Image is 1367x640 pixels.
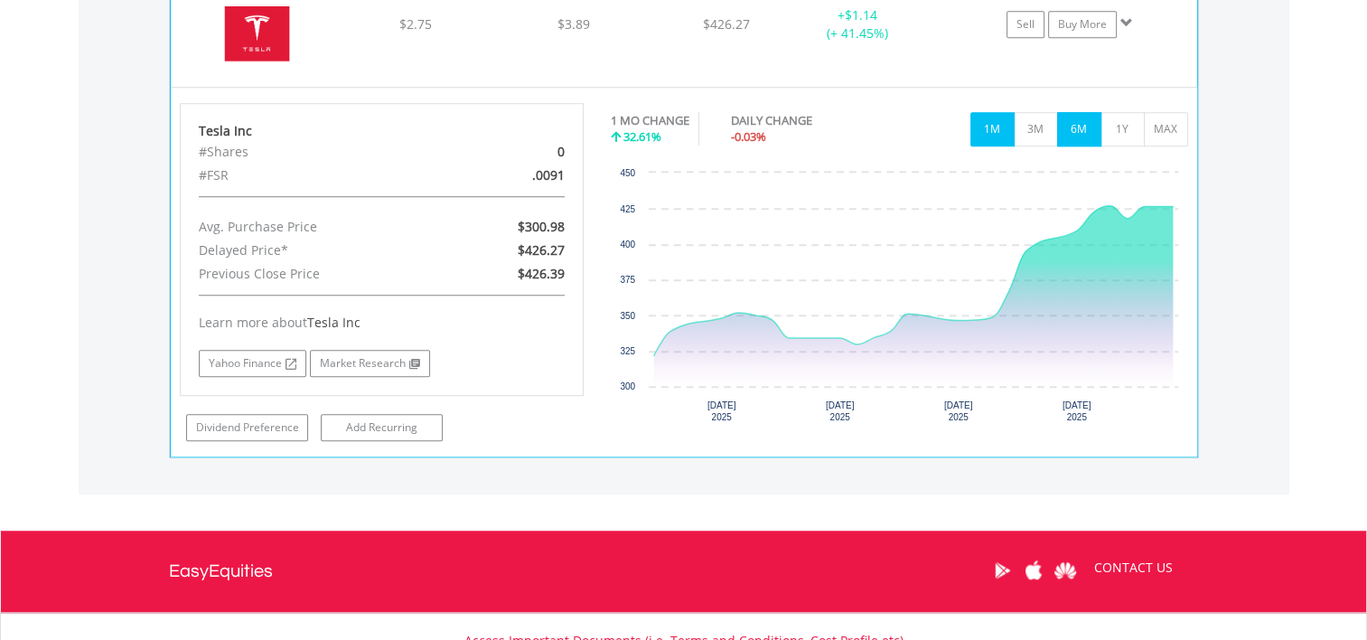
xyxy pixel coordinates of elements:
[611,164,1188,435] div: Chart. Highcharts interactive chart.
[789,6,924,42] div: + (+ 41.45%)
[1048,11,1117,38] a: Buy More
[620,381,635,391] text: 300
[321,414,443,441] a: Add Recurring
[611,112,689,129] div: 1 MO CHANGE
[186,414,308,441] a: Dividend Preference
[623,128,661,145] span: 32.61%
[620,240,635,249] text: 400
[307,314,360,331] span: Tesla Inc
[185,239,447,262] div: Delayed Price*
[518,265,565,282] span: $426.39
[447,164,578,187] div: .0091
[944,400,973,422] text: [DATE] 2025
[1063,400,1091,422] text: [DATE] 2025
[620,204,635,214] text: 425
[826,400,855,422] text: [DATE] 2025
[731,128,766,145] span: -0.03%
[447,140,578,164] div: 0
[1057,112,1101,146] button: 6M
[1050,542,1081,598] a: Huawei
[620,346,635,356] text: 325
[1100,112,1145,146] button: 1Y
[185,262,447,286] div: Previous Close Price
[620,168,635,178] text: 450
[518,241,565,259] span: $426.27
[310,350,430,377] a: Market Research
[987,542,1018,598] a: Google Play
[199,314,566,332] div: Learn more about
[518,218,565,235] span: $300.98
[1144,112,1188,146] button: MAX
[703,15,750,33] span: $426.27
[557,15,590,33] span: $3.89
[169,531,273,612] a: EasyEquities
[844,6,876,24] span: $1.14
[707,400,736,422] text: [DATE] 2025
[185,215,447,239] div: Avg. Purchase Price
[620,311,635,321] text: 350
[1007,11,1044,38] a: Sell
[1014,112,1058,146] button: 3M
[399,15,432,33] span: $2.75
[970,112,1015,146] button: 1M
[1018,542,1050,598] a: Apple
[199,350,306,377] a: Yahoo Finance
[199,122,566,140] div: Tesla Inc
[185,140,447,164] div: #Shares
[1081,542,1185,593] a: CONTACT US
[185,164,447,187] div: #FSR
[611,164,1187,435] svg: Interactive chart
[731,112,875,129] div: DAILY CHANGE
[620,275,635,285] text: 375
